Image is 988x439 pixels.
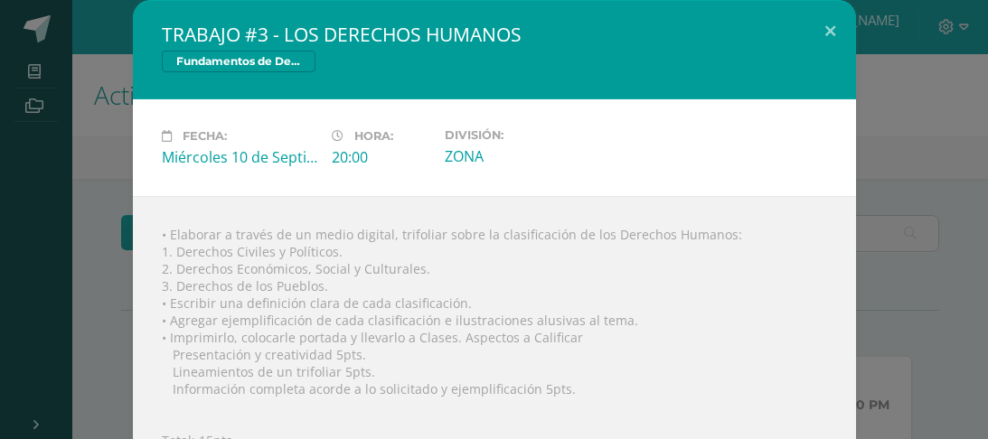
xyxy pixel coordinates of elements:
[162,147,317,167] div: Miércoles 10 de Septiembre
[162,51,315,72] span: Fundamentos de Derecho
[445,128,600,142] label: División:
[183,129,227,143] span: Fecha:
[354,129,393,143] span: Hora:
[162,22,827,47] h2: TRABAJO #3 - LOS DERECHOS HUMANOS
[445,146,600,166] div: ZONA
[332,147,430,167] div: 20:00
